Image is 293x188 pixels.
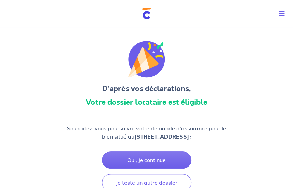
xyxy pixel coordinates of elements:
[102,151,191,169] button: Oui, je continue
[65,124,229,141] p: Souhaitez-vous poursuivre votre demande d'assurance pour le bien situé au ?
[65,83,229,94] h3: D’après vos déclarations,
[142,8,151,19] img: Cautioneo
[134,133,189,140] strong: [STREET_ADDRESS]
[128,41,165,78] img: illu_congratulation.svg
[65,97,229,108] h3: Votre dossier locataire est éligible
[273,5,293,23] button: Toggle navigation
